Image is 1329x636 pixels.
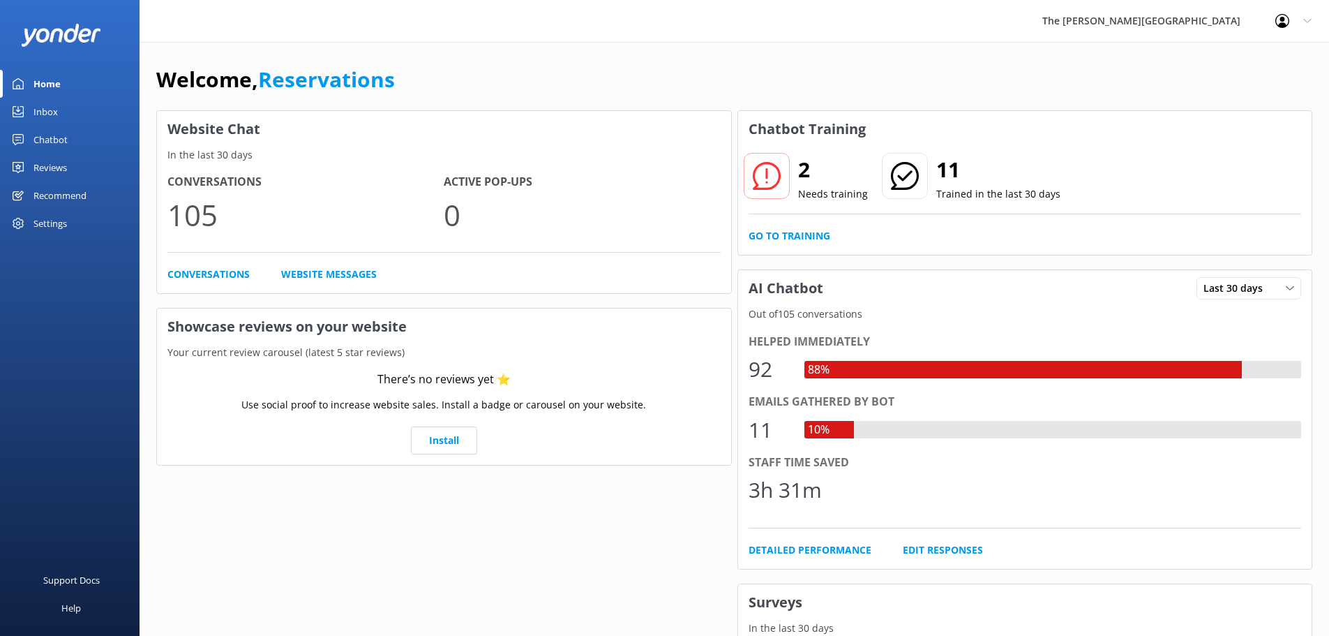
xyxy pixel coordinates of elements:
[798,186,868,202] p: Needs training
[738,306,1312,322] p: Out of 105 conversations
[281,267,377,282] a: Website Messages
[749,228,830,244] a: Go to Training
[936,186,1060,202] p: Trained in the last 30 days
[749,473,822,507] div: 3h 31m
[411,427,477,454] a: Install
[738,111,876,147] h3: Chatbot Training
[157,309,731,345] h3: Showcase reviews on your website
[33,98,58,126] div: Inbox
[377,371,511,389] div: There’s no reviews yet ⭐
[157,111,731,147] h3: Website Chat
[903,542,983,558] a: Edit Responses
[804,421,833,439] div: 10%
[61,594,81,622] div: Help
[804,361,833,379] div: 88%
[33,126,68,154] div: Chatbot
[157,345,731,360] p: Your current review carousel (latest 5 star reviews)
[21,24,101,47] img: yonder-white-logo.png
[936,153,1060,186] h2: 11
[749,542,871,558] a: Detailed Performance
[749,333,1302,351] div: Helped immediately
[167,173,444,191] h4: Conversations
[738,270,834,306] h3: AI Chatbot
[156,63,395,96] h1: Welcome,
[738,621,1312,636] p: In the last 30 days
[167,191,444,238] p: 105
[444,173,720,191] h4: Active Pop-ups
[241,397,646,413] p: Use social proof to increase website sales. Install a badge or carousel on your website.
[33,70,61,98] div: Home
[749,454,1302,472] div: Staff time saved
[738,584,1312,621] h3: Surveys
[749,353,790,386] div: 92
[258,65,395,94] a: Reservations
[1203,281,1271,296] span: Last 30 days
[157,147,731,163] p: In the last 30 days
[798,153,868,186] h2: 2
[33,182,87,209] div: Recommend
[444,191,720,238] p: 0
[33,154,67,182] div: Reviews
[167,267,250,282] a: Conversations
[749,413,790,447] div: 11
[33,209,67,237] div: Settings
[43,566,100,594] div: Support Docs
[749,393,1302,411] div: Emails gathered by bot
